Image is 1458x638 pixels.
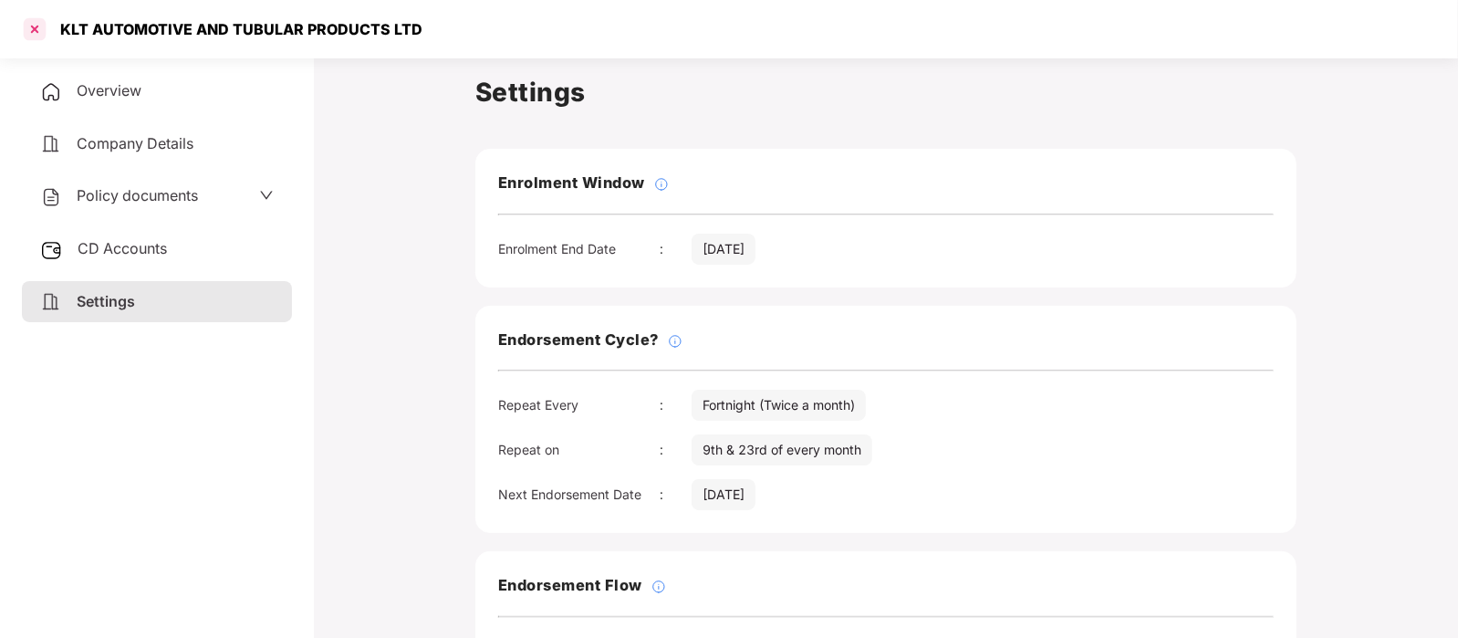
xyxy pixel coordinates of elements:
[692,234,755,265] div: [DATE]
[654,177,669,192] img: svg+xml;base64,PHN2ZyBpZD0iSW5mb18tXzMyeDMyIiBkYXRhLW5hbWU9IkluZm8gLSAzMngzMiIgeG1sbnM9Imh0dHA6Ly...
[651,580,666,594] img: svg+xml;base64,PHN2ZyBpZD0iSW5mb18tXzMyeDMyIiBkYXRhLW5hbWU9IkluZm8gLSAzMngzMiIgeG1sbnM9Imh0dHA6Ly...
[498,172,645,195] h3: Enrolment Window
[498,395,660,415] div: Repeat Every
[660,395,692,415] div: :
[498,329,659,352] h3: Endorsement Cycle?
[259,188,274,203] span: down
[77,134,193,152] span: Company Details
[498,239,660,259] div: Enrolment End Date
[40,186,62,208] img: svg+xml;base64,PHN2ZyB4bWxucz0iaHR0cDovL3d3dy53My5vcmcvMjAwMC9zdmciIHdpZHRoPSIyNCIgaGVpZ2h0PSIyNC...
[40,239,63,261] img: svg+xml;base64,PHN2ZyB3aWR0aD0iMjUiIGhlaWdodD0iMjQiIHZpZXdCb3g9IjAgMCAyNSAyNCIgZmlsbD0ibm9uZSIgeG...
[660,239,692,259] div: :
[692,434,872,465] div: 9th & 23rd of every month
[78,239,167,257] span: CD Accounts
[660,440,692,460] div: :
[77,292,135,310] span: Settings
[668,334,682,349] img: svg+xml;base64,PHN2ZyBpZD0iSW5mb18tXzMyeDMyIiBkYXRhLW5hbWU9IkluZm8gLSAzMngzMiIgeG1sbnM9Imh0dHA6Ly...
[49,20,422,38] div: KLT AUTOMOTIVE AND TUBULAR PRODUCTS LTD
[475,72,1297,112] h1: Settings
[40,133,62,155] img: svg+xml;base64,PHN2ZyB4bWxucz0iaHR0cDovL3d3dy53My5vcmcvMjAwMC9zdmciIHdpZHRoPSIyNCIgaGVpZ2h0PSIyNC...
[498,440,660,460] div: Repeat on
[40,81,62,103] img: svg+xml;base64,PHN2ZyB4bWxucz0iaHR0cDovL3d3dy53My5vcmcvMjAwMC9zdmciIHdpZHRoPSIyNCIgaGVpZ2h0PSIyNC...
[692,479,755,510] div: [DATE]
[40,291,62,313] img: svg+xml;base64,PHN2ZyB4bWxucz0iaHR0cDovL3d3dy53My5vcmcvMjAwMC9zdmciIHdpZHRoPSIyNCIgaGVpZ2h0PSIyNC...
[77,81,141,99] span: Overview
[692,390,866,421] div: Fortnight (Twice a month)
[660,485,692,505] div: :
[498,485,660,505] div: Next Endorsement Date
[498,574,642,598] h3: Endorsement Flow
[77,186,198,204] span: Policy documents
